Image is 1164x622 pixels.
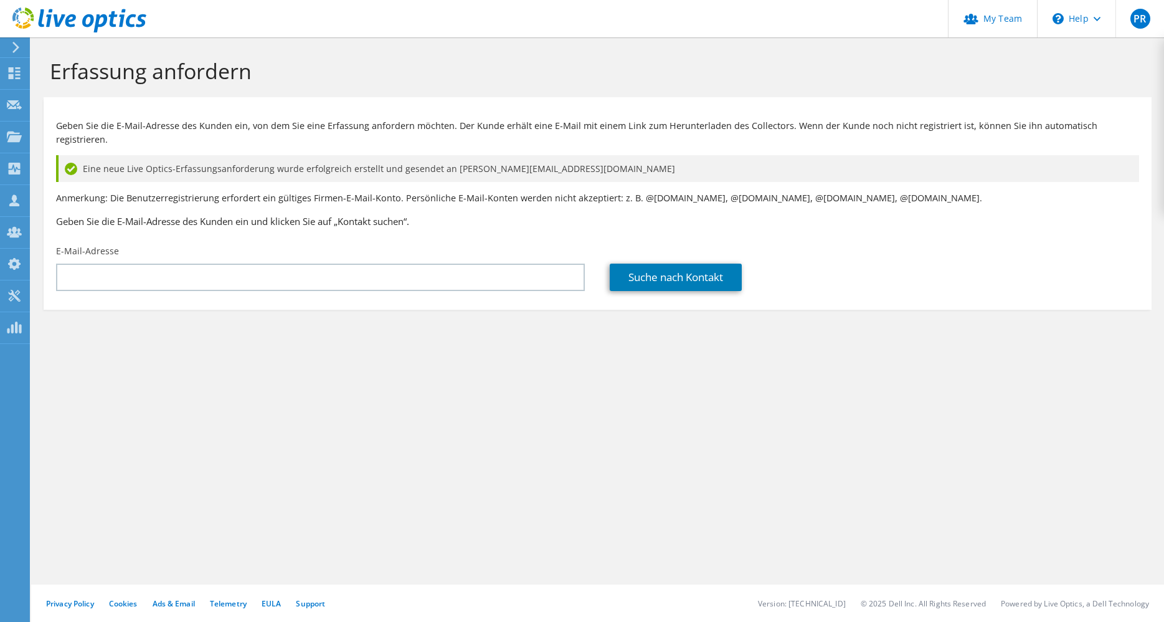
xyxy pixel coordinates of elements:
[1130,9,1150,29] span: PR
[56,191,1139,205] p: Anmerkung: Die Benutzerregistrierung erfordert ein gültiges Firmen-E-Mail-Konto. Persönliche E-Ma...
[56,119,1139,146] p: Geben Sie die E-Mail-Adresse des Kunden ein, von dem Sie eine Erfassung anfordern möchten. Der Ku...
[46,598,94,609] a: Privacy Policy
[861,598,986,609] li: © 2025 Dell Inc. All Rights Reserved
[153,598,195,609] a: Ads & Email
[610,264,742,291] a: Suche nach Kontakt
[758,598,846,609] li: Version: [TECHNICAL_ID]
[50,58,1139,84] h1: Erfassung anfordern
[262,598,281,609] a: EULA
[1001,598,1149,609] li: Powered by Live Optics, a Dell Technology
[210,598,247,609] a: Telemetry
[56,245,119,257] label: E-Mail-Adresse
[1053,13,1064,24] svg: \n
[83,162,675,176] span: Eine neue Live Optics-Erfassungsanforderung wurde erfolgreich erstellt und gesendet an [PERSON_NA...
[109,598,138,609] a: Cookies
[296,598,325,609] a: Support
[56,214,1139,228] h3: Geben Sie die E-Mail-Adresse des Kunden ein und klicken Sie auf „Kontakt suchen“.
